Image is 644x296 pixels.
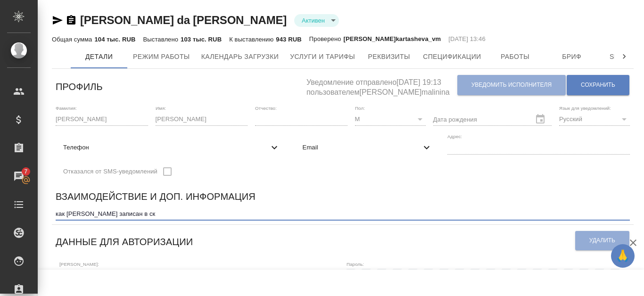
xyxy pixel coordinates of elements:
span: Календарь загрузки [201,51,279,63]
span: 🙏 [615,246,631,266]
h5: Уведомление отправлено [DATE] 19:13 пользователем [PERSON_NAME]malinina [306,73,457,98]
div: Активен [294,14,339,27]
span: Отказался от SMS-уведомлений [63,167,157,176]
h6: Профиль [56,79,103,94]
span: Услуги и тарифы [290,51,355,63]
span: Работы [493,51,538,63]
p: 103 тыс. RUB [181,36,222,43]
a: 7 [2,164,35,188]
label: Имя: [156,106,166,110]
label: Пароль: [347,262,364,267]
h6: Взаимодействие и доп. информация [56,189,256,204]
button: Активен [299,16,328,25]
p: [PERSON_NAME]kartasheva_vm [344,34,441,44]
p: [DATE] 13:46 [448,34,486,44]
span: Реквизиты [366,51,412,63]
label: Пол: [355,106,365,110]
p: Проверено [309,34,344,44]
button: Скопировать ссылку для ЯМессенджера [52,15,63,26]
div: Телефон [56,137,288,158]
p: 104 тыс. RUB [94,36,135,43]
a: [PERSON_NAME] da [PERSON_NAME] [80,14,287,26]
label: Фамилия: [56,106,77,110]
p: 943 RUB [276,36,301,43]
label: Язык для уведомлений: [559,106,611,110]
p: Общая сумма [52,36,94,43]
label: Отчество: [255,106,277,110]
span: Детали [76,51,122,63]
span: Бриф [549,51,594,63]
label: [PERSON_NAME]: [59,262,99,267]
div: Русский [559,113,630,126]
p: К выставлению [229,36,276,43]
button: Сохранить [567,75,629,95]
span: Телефон [63,143,269,152]
span: Email [303,143,421,152]
span: Спецификации [423,51,481,63]
label: Адрес: [447,134,462,139]
span: 7 [18,167,33,176]
button: Скопировать ссылку [66,15,77,26]
div: М [355,113,426,126]
h6: Данные для авторизации [56,234,193,249]
span: Режим работы [133,51,190,63]
p: Выставлено [143,36,181,43]
button: 🙏 [611,244,635,268]
span: Сохранить [581,81,615,89]
textarea: как [PERSON_NAME] записан в ск [56,210,630,217]
div: Email [295,137,440,158]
